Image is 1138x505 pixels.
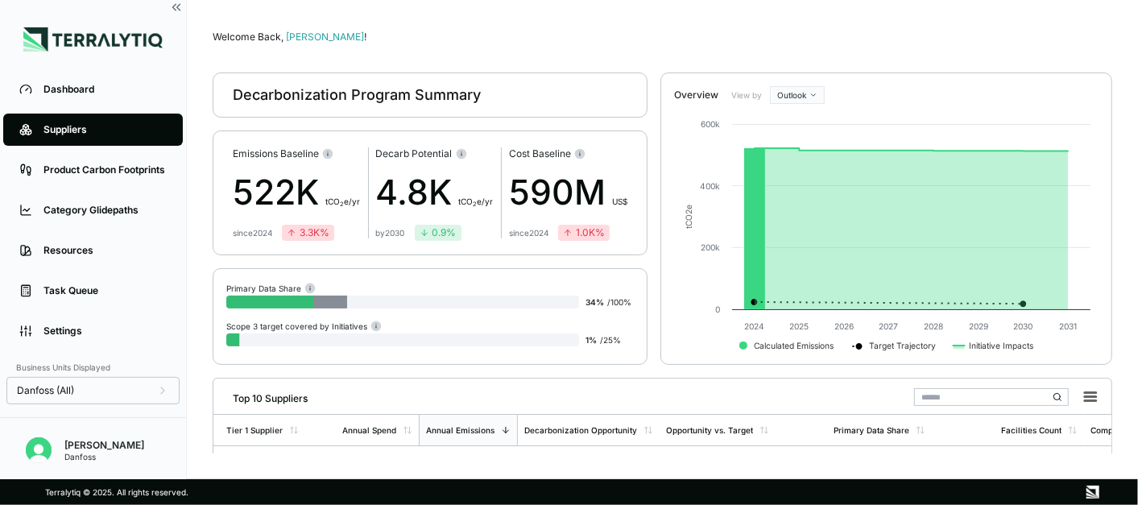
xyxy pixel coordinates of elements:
text: 2029 [969,321,988,331]
text: 600k [701,119,720,129]
div: Suppliers [43,123,167,136]
span: Danfoss (All) [17,384,74,397]
div: by 2030 [376,228,405,238]
div: Annual Spend [342,425,396,435]
div: Tier 1 Supplier [226,425,283,435]
button: Open user button [19,431,58,470]
text: 2024 [744,321,764,331]
div: 522K [233,167,360,218]
div: Cost Baseline [509,147,627,160]
div: Opportunity vs. Target [666,425,753,435]
img: Logo [23,27,163,52]
span: / 100 % [607,297,631,307]
div: Primary Data Share [226,282,316,294]
div: Annual Emissions [426,425,495,435]
div: Decarbonization Opportunity [524,425,637,435]
div: Welcome Back, [213,31,1112,43]
div: Product Carbon Footprints [43,164,167,176]
div: since 2024 [509,228,548,238]
text: 2025 [789,321,809,331]
div: Settings [43,325,167,337]
div: Resources [43,244,167,257]
text: 2027 [879,321,899,331]
div: Danfoss [64,452,144,462]
text: 0 [715,304,720,314]
div: Overview [674,89,718,101]
text: 2030 [1014,321,1033,331]
div: [PERSON_NAME] [64,439,144,452]
div: 590M [509,167,627,218]
div: Task Queue [43,284,167,297]
text: Target Trajectory [870,341,937,351]
label: View by [731,90,763,100]
text: 2026 [834,321,854,331]
div: Category Glidepaths [43,204,167,217]
text: Initiative Impacts [970,341,1034,351]
span: [PERSON_NAME] [286,31,366,43]
span: t CO e/yr [459,197,494,206]
span: ! [364,31,366,43]
text: Calculated Emissions [754,341,834,350]
div: Dashboard [43,83,167,96]
button: Outlook [770,86,825,104]
text: 400k [700,181,720,191]
text: 200k [701,242,720,252]
sub: 2 [340,201,344,208]
img: Emily Calam [26,437,52,463]
span: t CO e/yr [325,197,360,206]
div: 3.3K % [287,226,329,239]
span: 1 % [586,335,597,345]
div: since 2024 [233,228,272,238]
text: tCO e [684,205,693,229]
div: 0.9 % [420,226,457,239]
span: US$ [612,197,627,206]
text: 2031 [1059,321,1077,331]
sub: 2 [474,201,478,208]
div: Top 10 Suppliers [220,386,308,405]
div: Emissions Baseline [233,147,360,160]
div: 1.0K % [563,226,605,239]
span: / 25 % [600,335,621,345]
div: Scope 3 target covered by Initiatives [226,320,382,332]
div: Facilities Count [1001,425,1061,435]
div: Business Units Displayed [6,358,180,377]
span: 34 % [586,297,604,307]
text: 2028 [924,321,943,331]
div: Decarb Potential [376,147,494,160]
tspan: 2 [684,209,693,214]
div: 4.8K [376,167,494,218]
div: Decarbonization Program Summary [233,85,481,105]
div: Primary Data Share [834,425,909,435]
